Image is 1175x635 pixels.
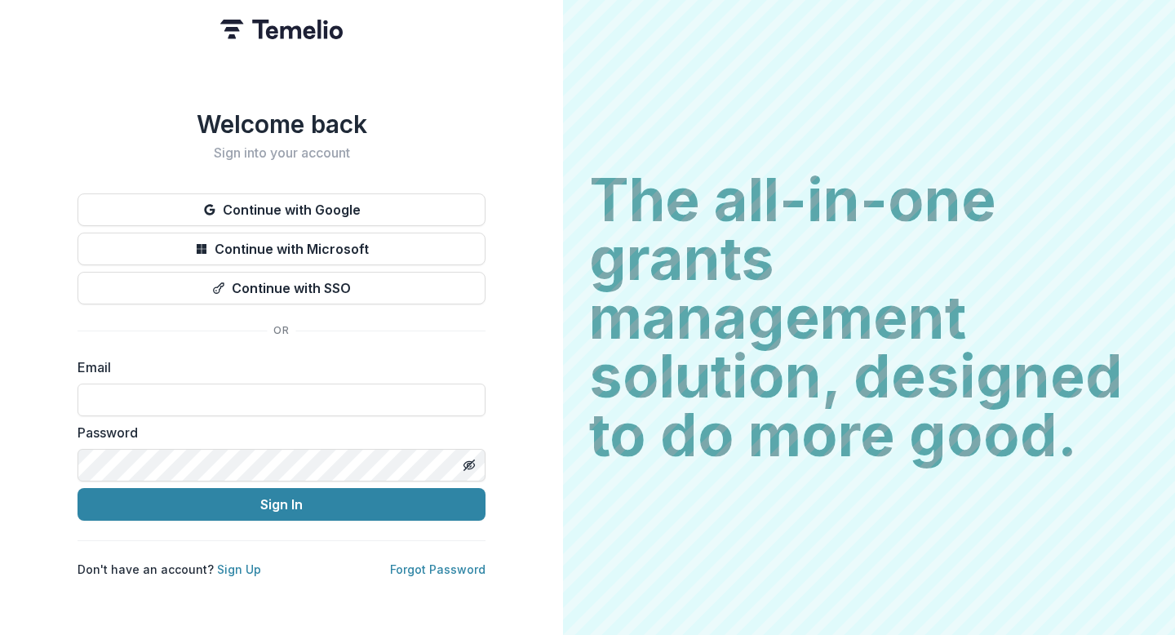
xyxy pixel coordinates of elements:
[78,561,261,578] p: Don't have an account?
[220,20,343,39] img: Temelio
[78,109,486,139] h1: Welcome back
[390,562,486,576] a: Forgot Password
[78,145,486,161] h2: Sign into your account
[78,357,476,377] label: Email
[456,452,482,478] button: Toggle password visibility
[78,272,486,304] button: Continue with SSO
[217,562,261,576] a: Sign Up
[78,488,486,521] button: Sign In
[78,423,476,442] label: Password
[78,233,486,265] button: Continue with Microsoft
[78,193,486,226] button: Continue with Google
